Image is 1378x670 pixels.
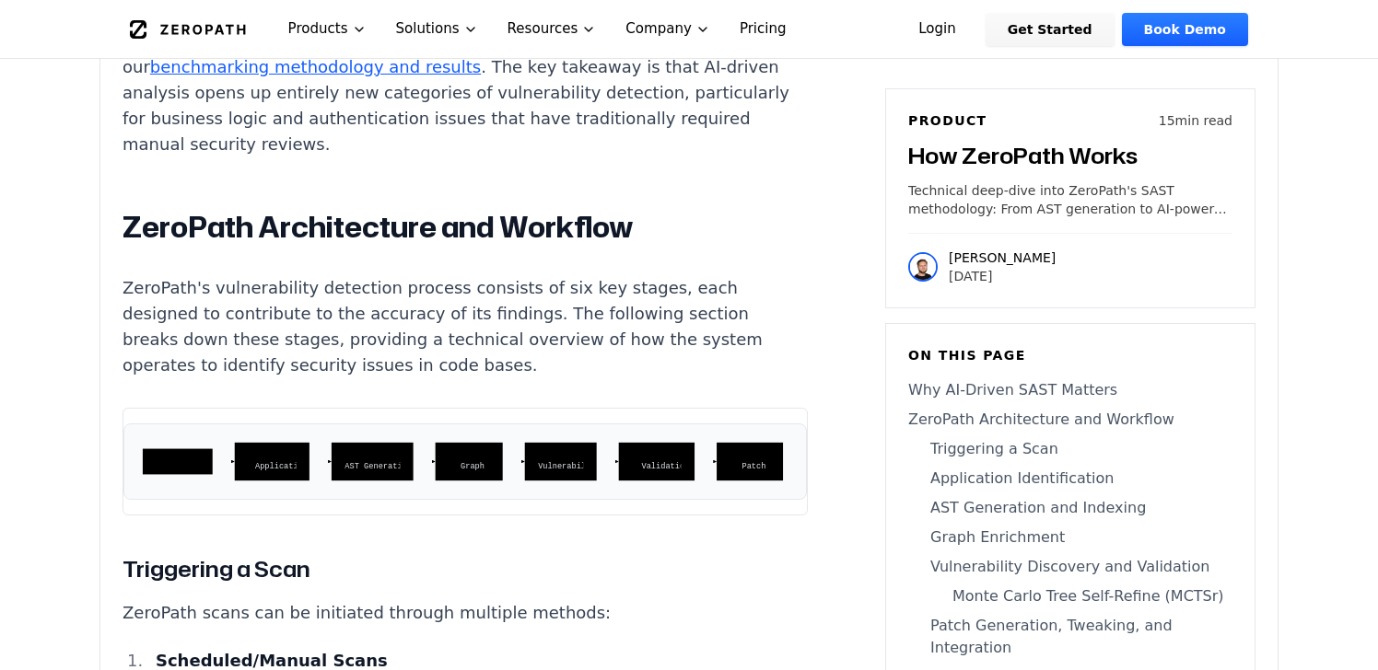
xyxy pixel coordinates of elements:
p: AST Generation & Indexing [346,460,414,485]
p: For teams interested in detailed performance comparisons, we've published our . The key takeaway ... [123,29,808,157]
a: Patch Generation, Tweaking, and Integration [908,615,1232,659]
p: Trigger Scan [156,466,214,479]
a: Graph Enrichment [908,526,1232,549]
a: Book Demo [1122,13,1248,46]
p: 15 min read [1159,111,1232,130]
h3: Triggering a Scan [123,552,808,585]
p: Validation & Verification [636,460,703,485]
p: Technical deep-dive into ZeroPath's SAST methodology: From AST generation to AI-powered vulnerabi... [908,181,1232,218]
p: [DATE] [949,267,1056,285]
a: Application Identification [908,468,1232,490]
p: Patch Generation [734,460,782,485]
h3: How ZeroPath Works [908,141,1232,170]
h6: Product [908,111,987,130]
a: ZeroPath Architecture and Workflow [908,409,1232,431]
p: Graph Enrichment [451,460,499,485]
h2: ZeroPath Architecture and Workflow [123,209,808,246]
a: benchmarking methodology and results [150,57,481,76]
h6: On this page [908,346,1232,364]
a: Vulnerability Discovery and Validation [908,556,1232,578]
a: AST Generation and Indexing [908,497,1232,519]
a: Triggering a Scan [908,438,1232,460]
a: Get Started [986,13,1115,46]
p: [PERSON_NAME] [949,248,1056,267]
p: ZeroPath scans can be initiated through multiple methods: [123,600,808,626]
strong: Scheduled/Manual Scans [156,651,388,670]
a: Login [896,13,978,46]
a: Monte Carlo Tree Self-Refine (MCTSr) [908,585,1232,607]
p: Vulnerability Discovery [541,460,603,485]
a: Why AI-Driven SAST Matters [908,379,1232,401]
img: Raphael Karger [908,252,938,282]
p: ZeroPath's vulnerability detection process consists of six key stages, each designed to contribut... [123,275,808,378]
p: Application Identification [249,460,316,485]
